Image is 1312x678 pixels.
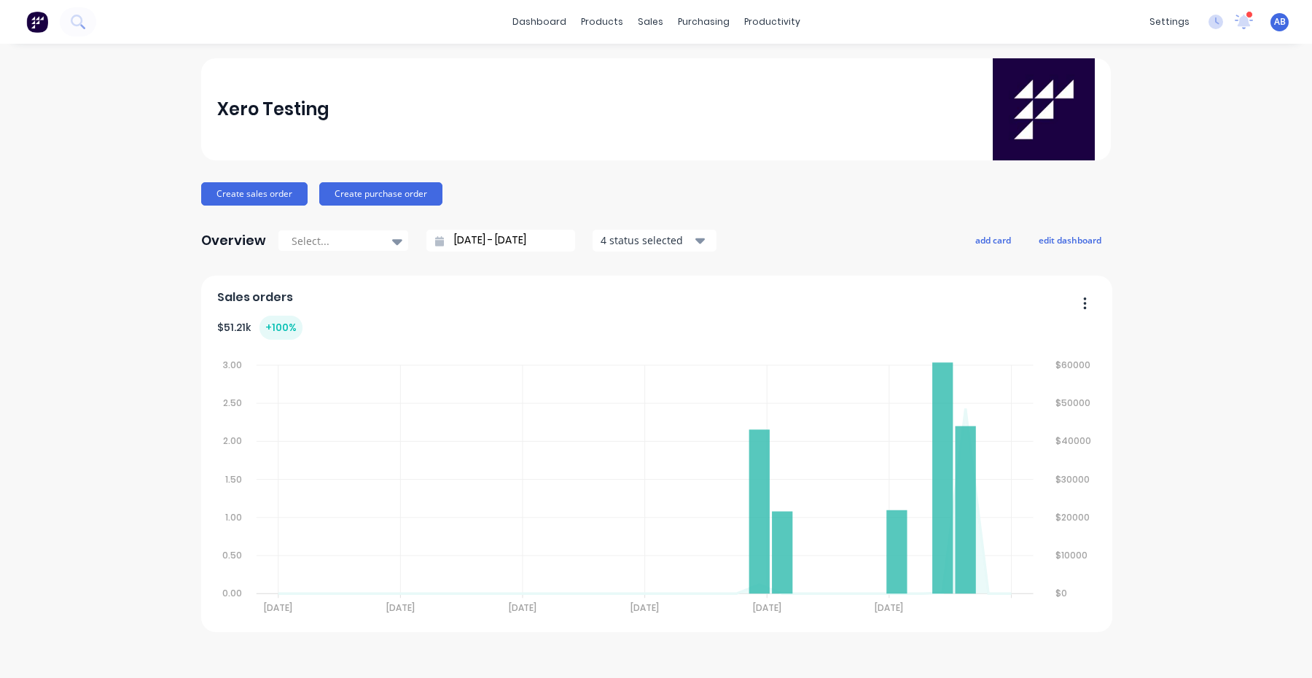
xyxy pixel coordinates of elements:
button: Create sales order [201,182,308,206]
button: edit dashboard [1029,230,1111,249]
tspan: [DATE] [509,602,537,615]
div: Xero Testing [217,95,329,124]
img: Factory [26,11,48,33]
span: Sales orders [217,289,293,306]
tspan: [DATE] [753,602,781,615]
a: dashboard [505,11,574,33]
tspan: [DATE] [631,602,660,615]
img: Xero Testing [993,58,1095,160]
tspan: [DATE] [875,602,904,615]
button: 4 status selected [593,230,716,252]
tspan: [DATE] [386,602,415,615]
tspan: $10000 [1057,549,1089,561]
tspan: 2.00 [222,435,241,447]
div: purchasing [671,11,737,33]
button: Create purchase order [319,182,442,206]
div: $ 51.21k [217,316,302,340]
div: products [574,11,630,33]
tspan: $50000 [1057,397,1092,409]
tspan: 1.50 [224,473,241,486]
div: productivity [737,11,808,33]
tspan: 1.00 [224,511,241,523]
tspan: [DATE] [264,602,292,615]
tspan: $0 [1057,588,1069,600]
span: AB [1274,15,1286,28]
tspan: $30000 [1057,473,1091,486]
tspan: $60000 [1057,359,1092,371]
tspan: 3.00 [222,359,241,371]
div: settings [1142,11,1197,33]
tspan: 0.00 [222,588,241,600]
tspan: 0.50 [222,549,241,561]
button: add card [966,230,1020,249]
div: Overview [201,226,266,255]
div: sales [630,11,671,33]
tspan: $40000 [1057,435,1093,447]
div: 4 status selected [601,233,692,248]
tspan: 2.50 [222,397,241,409]
div: + 100 % [259,316,302,340]
tspan: $20000 [1057,511,1091,523]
